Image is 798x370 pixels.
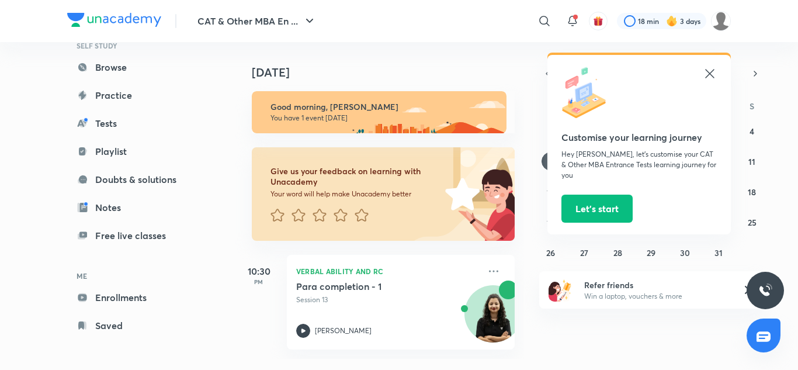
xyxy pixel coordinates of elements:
[252,65,526,79] h4: [DATE]
[584,291,728,302] p: Win a laptop, vouchers & more
[315,326,372,336] p: [PERSON_NAME]
[743,182,761,201] button: October 18, 2025
[296,264,480,278] p: Verbal Ability and RC
[67,36,203,56] h6: SELF STUDY
[252,91,506,133] img: morning
[593,16,603,26] img: avatar
[546,247,555,258] abbr: October 26, 2025
[647,247,655,258] abbr: October 29, 2025
[542,213,560,231] button: October 19, 2025
[190,9,324,33] button: CAT & Other MBA En ...
[748,217,757,228] abbr: October 25, 2025
[67,286,203,309] a: Enrollments
[750,126,754,137] abbr: October 4, 2025
[296,281,442,292] h5: Para completion - 1
[465,292,521,348] img: Avatar
[405,147,515,241] img: feedback_image
[714,247,723,258] abbr: October 31, 2025
[561,195,633,223] button: Let’s start
[67,168,203,191] a: Doubts & solutions
[270,189,441,199] p: Your word will help make Unacademy better
[549,278,572,302] img: referral
[680,247,690,258] abbr: October 30, 2025
[67,140,203,163] a: Playlist
[542,182,560,201] button: October 12, 2025
[561,130,717,144] h5: Customise your learning journey
[750,101,754,112] abbr: Saturday
[589,12,608,30] button: avatar
[642,243,661,262] button: October 29, 2025
[666,15,678,27] img: streak
[542,243,560,262] button: October 26, 2025
[613,247,622,258] abbr: October 28, 2025
[235,264,282,278] h5: 10:30
[67,84,203,107] a: Practice
[748,186,756,198] abbr: October 18, 2025
[561,67,614,119] img: icon
[296,295,480,305] p: Session 13
[270,102,496,112] h6: Good morning, [PERSON_NAME]
[67,314,203,337] a: Saved
[67,56,203,79] a: Browse
[743,122,761,140] button: October 4, 2025
[67,112,203,135] a: Tests
[235,278,282,285] p: PM
[709,243,728,262] button: October 31, 2025
[743,213,761,231] button: October 25, 2025
[561,149,717,181] p: Hey [PERSON_NAME], let’s customise your CAT & Other MBA Entrance Tests learning journey for you
[743,152,761,171] button: October 11, 2025
[67,266,203,286] h6: ME
[584,279,728,291] h6: Refer friends
[748,156,755,167] abbr: October 11, 2025
[609,243,627,262] button: October 28, 2025
[67,13,161,27] img: Company Logo
[67,13,161,30] a: Company Logo
[270,113,496,123] p: You have 1 event [DATE]
[270,166,441,187] h6: Give us your feedback on learning with Unacademy
[758,283,772,298] img: ttu
[675,243,694,262] button: October 30, 2025
[547,217,555,228] abbr: October 19, 2025
[580,247,588,258] abbr: October 27, 2025
[67,196,203,219] a: Notes
[542,152,560,171] button: October 5, 2025
[67,224,203,247] a: Free live classes
[575,243,594,262] button: October 27, 2025
[711,11,731,31] img: subham agarwal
